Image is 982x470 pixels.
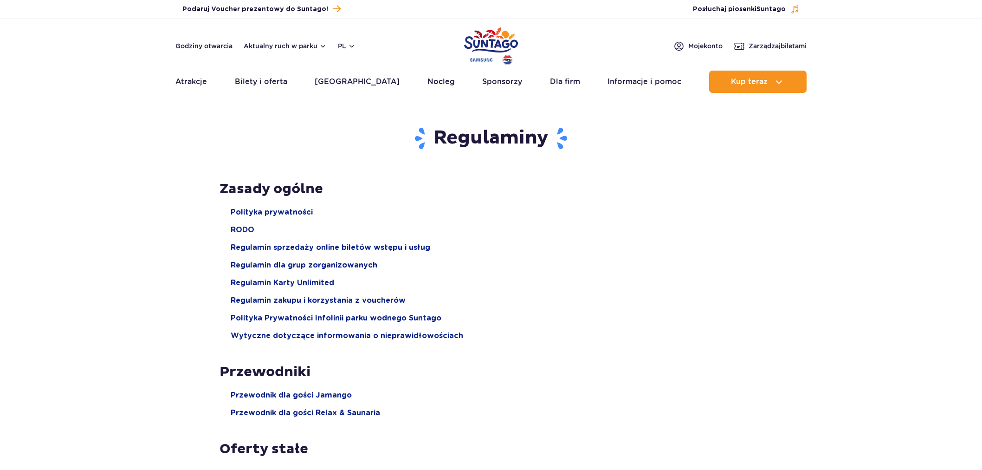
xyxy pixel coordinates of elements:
[220,440,763,458] h2: Oferty stałe
[220,126,763,150] h1: Regulaminy
[338,41,355,51] button: pl
[693,5,786,14] span: Posłuchaj piosenki
[550,71,580,93] a: Dla firm
[231,225,254,235] a: RODO
[231,313,441,323] a: Polityka Prywatności Infolinii parku wodnego Suntago
[482,71,522,93] a: Sponsorzy
[231,207,313,217] a: Polityka prywatności
[427,71,455,93] a: Nocleg
[175,41,233,51] a: Godziny otwarcia
[231,278,334,288] a: Regulamin Karty Unlimited
[315,71,400,93] a: [GEOGRAPHIC_DATA]
[231,260,377,270] a: Regulamin dla grup zorganizowanych
[607,71,681,93] a: Informacje i pomoc
[709,71,807,93] button: Kup teraz
[220,363,763,381] h2: Przewodniki
[175,71,207,93] a: Atrakcje
[235,71,287,93] a: Bilety i oferta
[231,331,463,341] a: Wytyczne dotyczące informowania o nieprawidłowościach
[688,41,723,51] span: Moje konto
[244,42,327,50] button: Aktualny ruch w parku
[464,23,518,66] a: Park of Poland
[182,5,328,14] span: Podaruj Voucher prezentowy do Suntago!
[731,78,768,86] span: Kup teraz
[182,3,341,15] a: Podaruj Voucher prezentowy do Suntago!
[734,40,807,52] a: Zarządzajbiletami
[231,242,430,253] a: Regulamin sprzedaży online biletów wstępu i usług
[231,295,406,306] a: Regulamin zakupu i korzystania z voucherów
[220,180,763,198] h2: Zasady ogólne
[756,6,786,13] span: Suntago
[231,408,380,418] a: Przewodnik dla gości Relax & Saunaria
[693,5,800,14] button: Posłuchaj piosenkiSuntago
[749,41,807,51] span: Zarządzaj biletami
[673,40,723,52] a: Mojekonto
[231,390,352,400] a: Przewodnik dla gości Jamango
